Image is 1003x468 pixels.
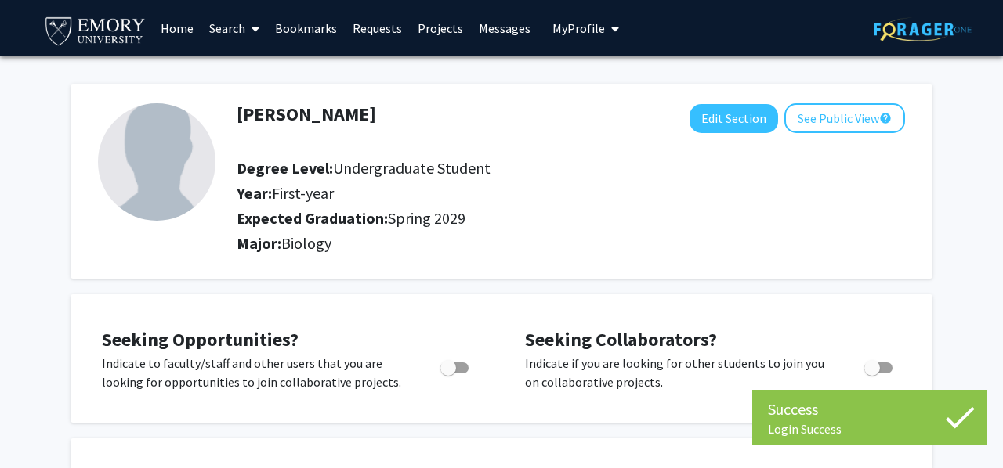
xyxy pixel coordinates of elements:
button: See Public View [784,103,905,133]
a: Search [201,1,267,56]
p: Indicate if you are looking for other students to join you on collaborative projects. [525,354,835,391]
div: Success [768,398,972,421]
span: Biology [281,233,331,253]
span: My Profile [552,20,605,36]
span: Spring 2029 [388,208,465,228]
span: Seeking Collaborators? [525,327,717,351]
a: Projects [410,1,471,56]
a: Requests [345,1,410,56]
span: First-year [272,183,334,203]
h2: Expected Graduation: [237,209,864,228]
img: Profile Picture [98,103,215,221]
img: ForagerOne Logo [874,17,972,41]
div: Toggle [434,354,477,377]
div: Login Success [768,421,972,437]
div: Toggle [858,354,901,377]
a: Bookmarks [267,1,345,56]
h2: Degree Level: [237,159,864,178]
h2: Year: [237,184,864,203]
h1: [PERSON_NAME] [237,103,376,126]
span: Seeking Opportunities? [102,327,299,351]
p: Indicate to faculty/staff and other users that you are looking for opportunities to join collabor... [102,354,411,391]
a: Messages [471,1,538,56]
span: Undergraduate Student [333,158,491,178]
a: Home [153,1,201,56]
mat-icon: help [879,109,892,128]
h2: Major: [237,234,905,253]
img: Emory University Logo [43,13,147,48]
button: Edit Section [690,104,778,133]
